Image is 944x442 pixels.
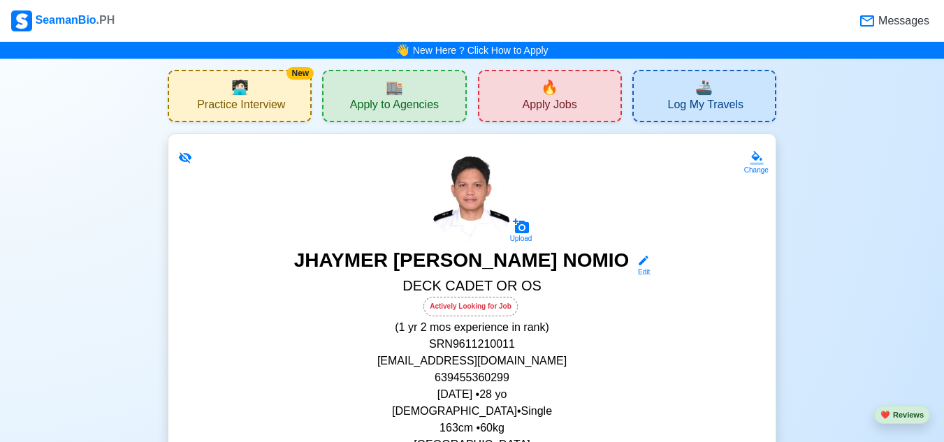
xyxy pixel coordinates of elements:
p: [DEMOGRAPHIC_DATA] • Single [185,403,759,420]
button: heartReviews [874,406,930,425]
span: interview [231,77,249,98]
div: New [286,67,314,80]
a: New Here ? Click How to Apply [413,45,549,56]
p: (1 yr 2 mos experience in rank) [185,319,759,336]
span: bell [392,39,413,61]
span: travel [695,77,713,98]
span: Log My Travels [668,98,743,115]
p: 163 cm • 60 kg [185,420,759,436]
div: SeamanBio [11,10,115,31]
h5: DECK CADET OR OS [185,277,759,297]
div: Change [744,165,769,175]
span: Apply to Agencies [350,98,439,115]
span: agencies [386,77,403,98]
span: Practice Interview [197,98,285,115]
p: [DATE] • 28 yo [185,386,759,403]
span: heart [880,411,890,419]
div: Edit [632,267,650,277]
img: Logo [11,10,32,31]
h3: JHAYMER [PERSON_NAME] NOMIO [294,249,630,277]
p: 639455360299 [185,369,759,386]
span: new [541,77,558,98]
span: Apply Jobs [522,98,576,115]
div: Actively Looking for Job [423,297,518,316]
span: Messages [876,13,929,29]
span: .PH [96,14,115,26]
p: SRN 9611210011 [185,336,759,353]
p: [EMAIL_ADDRESS][DOMAIN_NAME] [185,353,759,369]
div: Upload [510,235,532,243]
